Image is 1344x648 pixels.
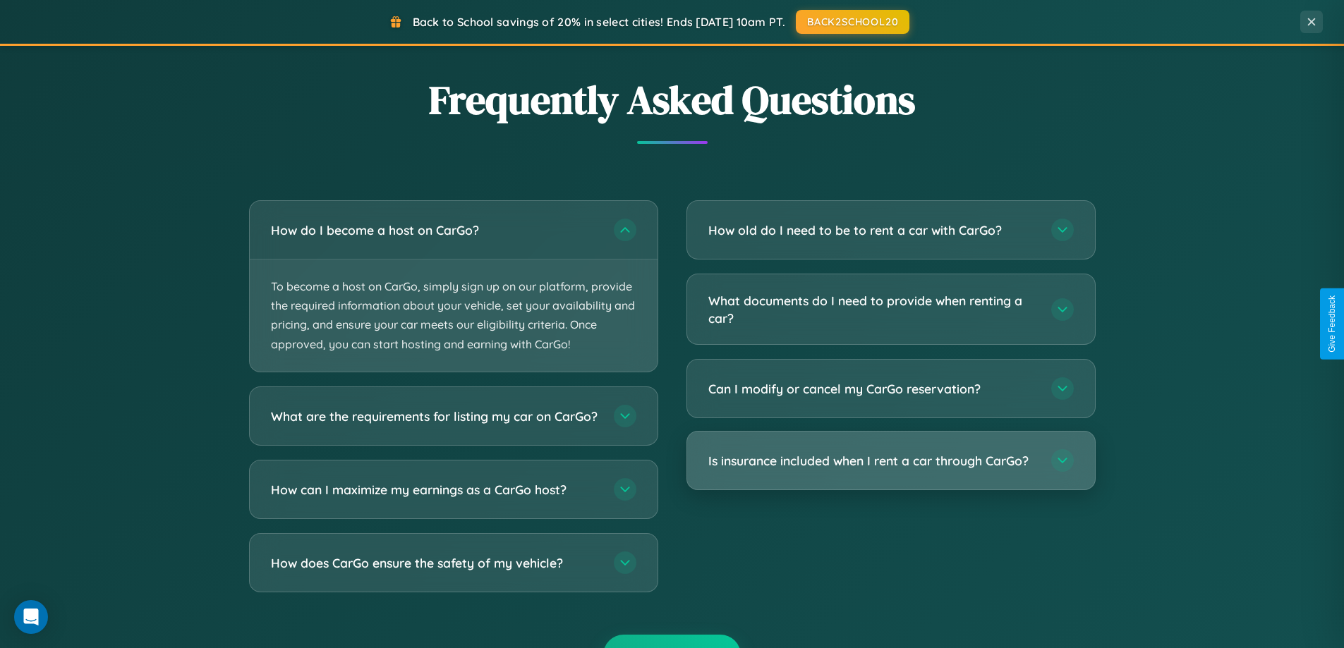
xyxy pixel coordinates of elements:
h3: What documents do I need to provide when renting a car? [708,292,1037,326]
h3: How does CarGo ensure the safety of my vehicle? [271,554,600,571]
h3: What are the requirements for listing my car on CarGo? [271,407,600,424]
p: To become a host on CarGo, simply sign up on our platform, provide the required information about... [250,259,658,372]
h3: How old do I need to be to rent a car with CarGo? [708,221,1037,239]
h3: How can I maximize my earnings as a CarGo host? [271,480,600,498]
h2: Frequently Asked Questions [249,73,1096,127]
span: Back to School savings of 20% in select cities! Ends [DATE] 10am PT. [413,15,785,29]
div: Open Intercom Messenger [14,600,48,634]
div: Give Feedback [1327,295,1337,353]
h3: How do I become a host on CarGo? [271,221,600,239]
h3: Is insurance included when I rent a car through CarGo? [708,452,1037,470]
button: BACK2SCHOOL20 [796,10,909,34]
h3: Can I modify or cancel my CarGo reservation? [708,380,1037,398]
